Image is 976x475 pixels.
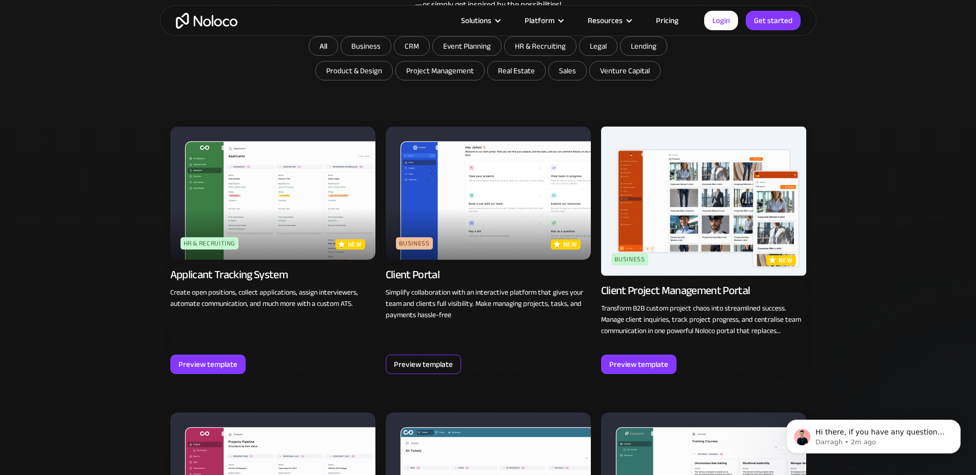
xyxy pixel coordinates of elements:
[611,253,648,265] div: Business
[601,283,750,298] div: Client Project Management Portal
[386,127,591,374] a: BusinessnewClient PortalSimplify collaboration with an interactive platform that gives your team ...
[512,14,575,27] div: Platform
[461,14,491,27] div: Solutions
[181,237,239,250] div: HR & Recruiting
[348,239,362,250] p: new
[746,11,801,30] a: Get started
[643,14,691,27] a: Pricing
[601,303,806,337] p: Transform B2B custom project chaos into streamlined success. Manage client inquiries, track proje...
[779,255,793,265] p: new
[170,127,375,374] a: HR & RecruitingnewApplicant Tracking SystemCreate open positions, collect applications, assign in...
[386,267,440,282] div: Client Portal
[525,14,554,27] div: Platform
[575,14,643,27] div: Resources
[609,358,668,371] div: Preview template
[309,36,338,56] a: All
[170,267,288,282] div: Applicant Tracking System
[178,358,237,371] div: Preview template
[588,14,623,27] div: Resources
[176,13,237,29] a: home
[396,237,433,250] div: Business
[563,239,577,250] p: new
[386,287,591,321] p: Simplify collaboration with an interactive platform that gives your team and clients full visibil...
[394,358,453,371] div: Preview template
[601,127,806,374] a: BusinessnewClient Project Management PortalTransform B2B custom project chaos into streamlined su...
[704,11,738,30] a: Login
[771,398,976,470] iframe: Intercom notifications message
[448,14,512,27] div: Solutions
[283,36,693,83] form: Email Form
[170,287,375,309] p: Create open positions, collect applications, assign interviewers, automate communication, and muc...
